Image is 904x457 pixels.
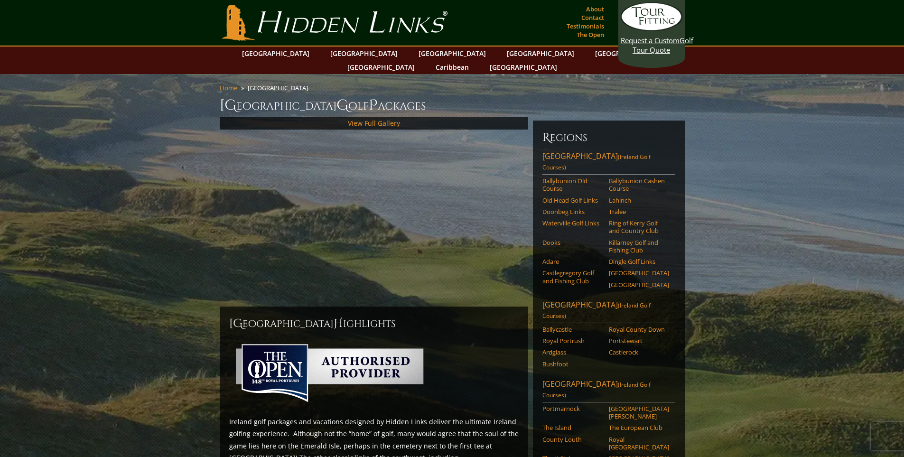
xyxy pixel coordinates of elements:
[609,424,669,431] a: The European Club
[579,11,606,24] a: Contact
[542,326,603,333] a: Ballycastle
[237,47,314,60] a: [GEOGRAPHIC_DATA]
[609,239,669,254] a: Killarney Golf and Fishing Club
[542,151,675,175] a: [GEOGRAPHIC_DATA](Ireland Golf Courses)
[542,436,603,443] a: County Louth
[542,424,603,431] a: The Island
[542,177,603,193] a: Ballybunion Old Course
[542,360,603,368] a: Bushfoot
[609,196,669,204] a: Lahinch
[609,208,669,215] a: Tralee
[348,119,400,128] a: View Full Gallery
[564,19,606,33] a: Testimonials
[485,60,562,74] a: [GEOGRAPHIC_DATA]
[590,47,667,60] a: [GEOGRAPHIC_DATA]
[542,379,675,402] a: [GEOGRAPHIC_DATA](Ireland Golf Courses)
[326,47,402,60] a: [GEOGRAPHIC_DATA]
[542,269,603,285] a: Castlegregory Golf and Fishing Club
[229,316,519,331] h2: [GEOGRAPHIC_DATA] ighlights
[621,36,680,45] span: Request a Custom
[609,436,669,451] a: Royal [GEOGRAPHIC_DATA]
[542,337,603,345] a: Royal Portrush
[343,60,419,74] a: [GEOGRAPHIC_DATA]
[609,281,669,289] a: [GEOGRAPHIC_DATA]
[609,219,669,235] a: Ring of Kerry Golf and Country Club
[542,299,675,323] a: [GEOGRAPHIC_DATA](Ireland Golf Courses)
[334,316,343,331] span: H
[609,405,669,420] a: [GEOGRAPHIC_DATA][PERSON_NAME]
[542,208,603,215] a: Doonbeg Links
[220,84,237,92] a: Home
[220,96,685,115] h1: [GEOGRAPHIC_DATA] olf ackages
[542,258,603,265] a: Adare
[414,47,491,60] a: [GEOGRAPHIC_DATA]
[542,239,603,246] a: Dooks
[609,258,669,265] a: Dingle Golf Links
[336,96,348,115] span: G
[609,177,669,193] a: Ballybunion Cashen Course
[502,47,579,60] a: [GEOGRAPHIC_DATA]
[621,2,682,55] a: Request a CustomGolf Tour Quote
[584,2,606,16] a: About
[609,337,669,345] a: Portstewart
[248,84,312,92] li: [GEOGRAPHIC_DATA]
[609,348,669,356] a: Castlerock
[542,153,651,171] span: (Ireland Golf Courses)
[542,130,675,145] h6: Regions
[609,269,669,277] a: [GEOGRAPHIC_DATA]
[369,96,378,115] span: P
[542,348,603,356] a: Ardglass
[609,326,669,333] a: Royal County Down
[542,219,603,227] a: Waterville Golf Links
[542,405,603,412] a: Portmarnock
[542,381,651,399] span: (Ireland Golf Courses)
[431,60,474,74] a: Caribbean
[542,301,651,320] span: (Ireland Golf Courses)
[542,196,603,204] a: Old Head Golf Links
[574,28,606,41] a: The Open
